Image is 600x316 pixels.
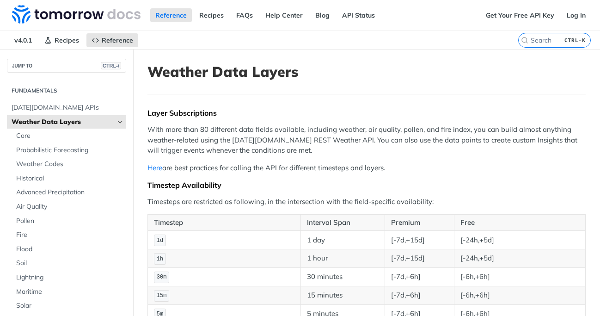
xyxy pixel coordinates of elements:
button: Hide subpages for Weather Data Layers [116,118,124,126]
a: Blog [310,8,335,22]
span: Core [16,131,124,141]
kbd: CTRL-K [562,36,588,45]
p: are best practices for calling the API for different timesteps and layers. [147,163,586,173]
td: [-7d,+15d] [385,231,454,249]
a: Log In [562,8,591,22]
td: [-7d,+6h] [385,286,454,304]
span: Fire [16,230,124,240]
a: Probabilistic Forecasting [12,143,126,157]
a: Fire [12,228,126,242]
a: [DATE][DOMAIN_NAME] APIs [7,101,126,115]
th: Timestep [148,214,301,231]
td: [-6h,+6h] [454,286,585,304]
a: Pollen [12,214,126,228]
span: Historical [16,174,124,183]
span: Reference [102,36,133,44]
span: Air Quality [16,202,124,211]
td: 1 day [301,231,385,249]
td: [-24h,+5d] [454,249,585,268]
span: CTRL-/ [101,62,121,69]
a: Maritime [12,285,126,299]
h1: Weather Data Layers [147,63,586,80]
p: With more than 80 different data fields available, including weather, air quality, pollen, and fi... [147,124,586,156]
a: Here [147,163,162,172]
a: Solar [12,299,126,313]
svg: Search [521,37,528,44]
a: Recipes [194,8,229,22]
span: [DATE][DOMAIN_NAME] APIs [12,103,124,112]
span: Weather Data Layers [12,118,114,127]
td: 1 hour [301,249,385,268]
td: 30 minutes [301,268,385,286]
td: [-6h,+6h] [454,268,585,286]
th: Premium [385,214,454,231]
a: Weather Codes [12,157,126,171]
th: Free [454,214,585,231]
span: Solar [16,301,124,310]
span: Flood [16,245,124,254]
a: Soil [12,256,126,270]
a: Air Quality [12,200,126,214]
a: Get Your Free API Key [481,8,559,22]
span: Recipes [55,36,79,44]
span: v4.0.1 [9,33,37,47]
a: Recipes [39,33,84,47]
div: Layer Subscriptions [147,108,586,118]
a: API Status [337,8,380,22]
span: Advanced Precipitation [16,188,124,197]
img: Tomorrow.io Weather API Docs [12,5,141,24]
span: Pollen [16,217,124,226]
a: FAQs [231,8,258,22]
span: 1h [157,256,163,262]
span: 30m [157,274,167,280]
span: Lightning [16,273,124,282]
span: Probabilistic Forecasting [16,146,124,155]
td: [-7d,+15d] [385,249,454,268]
a: Lightning [12,271,126,285]
h2: Fundamentals [7,87,126,95]
span: Maritime [16,287,124,297]
span: Weather Codes [16,160,124,169]
span: 15m [157,292,167,299]
a: Weather Data LayersHide subpages for Weather Data Layers [7,115,126,129]
a: Reference [150,8,192,22]
div: Timestep Availability [147,180,586,190]
th: Interval Span [301,214,385,231]
td: 15 minutes [301,286,385,304]
button: JUMP TOCTRL-/ [7,59,126,73]
td: [-7d,+6h] [385,268,454,286]
a: Flood [12,242,126,256]
span: 1d [157,237,163,244]
a: Advanced Precipitation [12,186,126,199]
a: Help Center [260,8,308,22]
a: Reference [86,33,138,47]
td: [-24h,+5d] [454,231,585,249]
a: Historical [12,172,126,186]
a: Core [12,129,126,143]
p: Timesteps are restricted as following, in the intersection with the field-specific availability: [147,197,586,207]
span: Soil [16,259,124,268]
